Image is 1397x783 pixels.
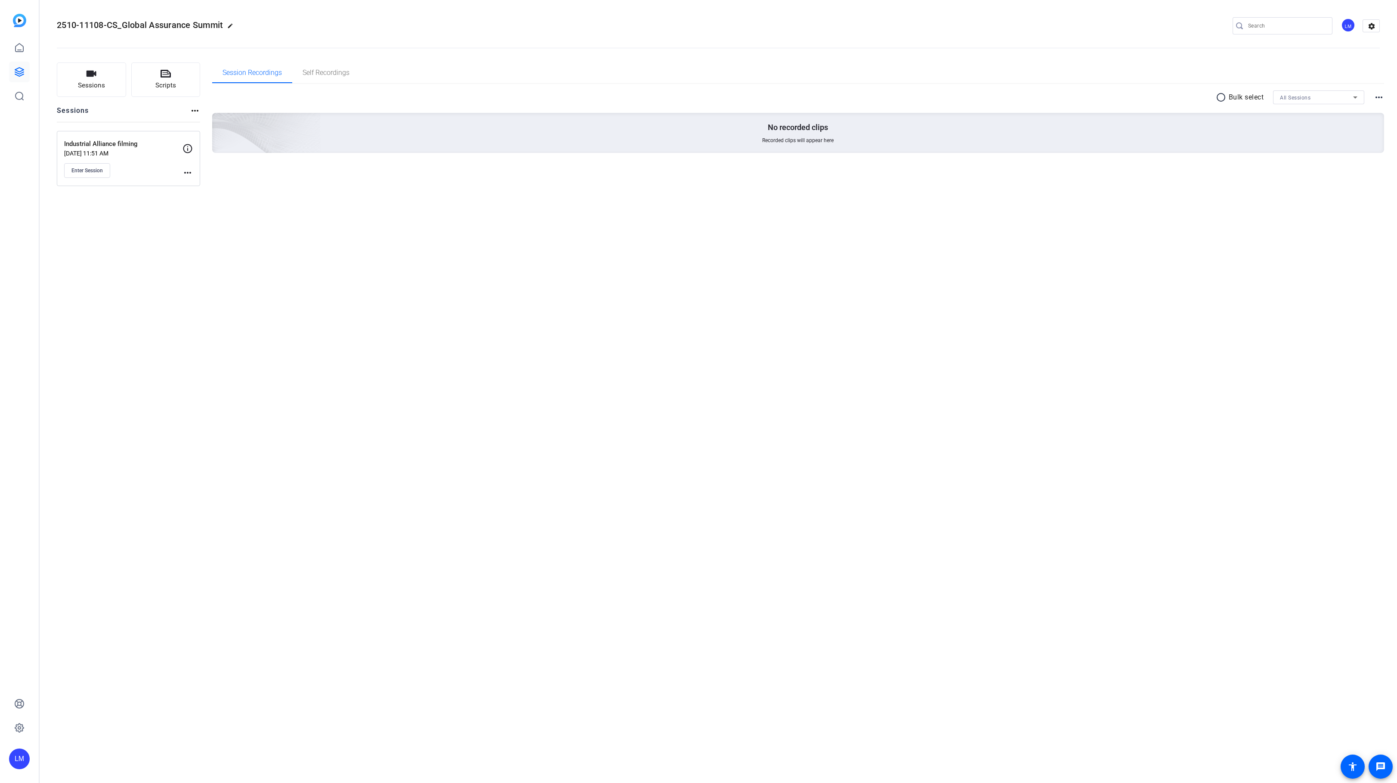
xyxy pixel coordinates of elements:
[78,81,105,90] span: Sessions
[131,62,201,97] button: Scripts
[64,139,182,149] p: Industrial Alliance filming
[1348,761,1358,772] mat-icon: accessibility
[57,20,223,30] span: 2510-11108-CS_Global Assurance Summit
[1341,18,1356,33] ngx-avatar: Lalo Moreno
[1341,18,1355,32] div: LM
[57,62,126,97] button: Sessions
[1363,20,1380,33] mat-icon: settings
[303,69,349,76] span: Self Recordings
[1375,761,1386,772] mat-icon: message
[768,122,828,133] p: No recorded clips
[13,14,26,27] img: blue-gradient.svg
[762,137,834,144] span: Recorded clips will appear here
[182,168,193,178] mat-icon: more_horiz
[1280,95,1310,101] span: All Sessions
[57,106,89,122] h2: Sessions
[1216,92,1229,103] mat-icon: radio_button_unchecked
[64,163,110,178] button: Enter Session
[116,28,321,214] img: embarkstudio-empty-session.png
[1248,21,1326,31] input: Search
[227,23,238,33] mat-icon: edit
[71,167,103,174] span: Enter Session
[1374,92,1384,103] mat-icon: more_horiz
[64,150,182,157] p: [DATE] 11:51 AM
[155,81,176,90] span: Scripts
[190,106,200,116] mat-icon: more_horiz
[223,69,282,76] span: Session Recordings
[1229,92,1264,103] p: Bulk select
[9,749,30,769] div: LM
